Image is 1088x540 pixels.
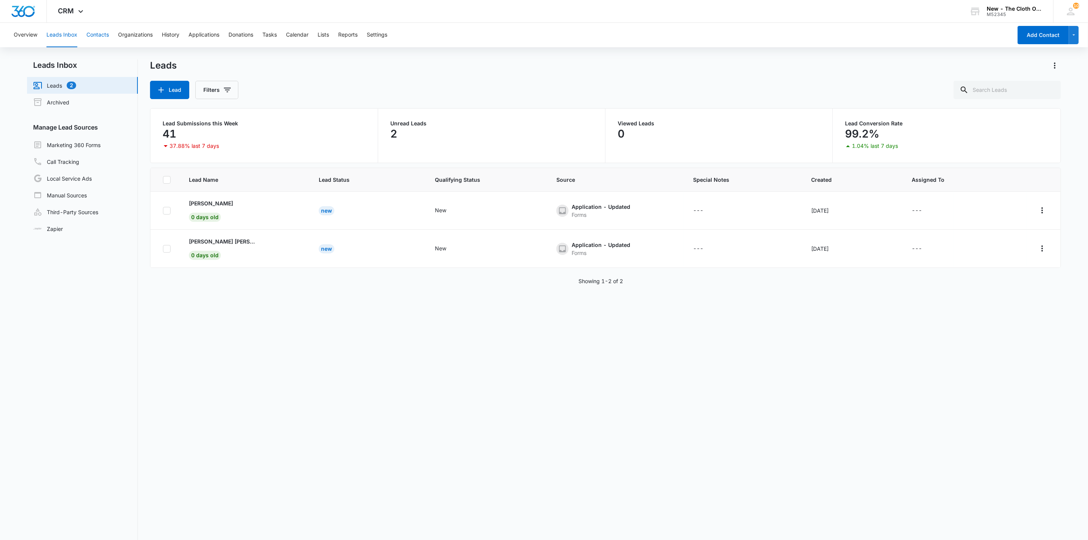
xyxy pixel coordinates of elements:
span: CRM [58,7,74,15]
a: Third-Party Sources [33,207,98,216]
button: Settings [367,23,387,47]
div: - - Select to Edit Field [556,203,644,219]
a: Call Tracking [33,157,79,166]
span: Created [811,176,894,184]
p: Lead Submissions this Week [163,121,365,126]
button: Add Contact [1018,26,1069,44]
button: Applications [189,23,219,47]
h3: Manage Lead Sources [27,123,138,132]
a: [PERSON_NAME] [PERSON_NAME]0 days old [189,237,300,258]
span: Qualifying Status [435,176,538,184]
button: Actions [1036,242,1048,255]
p: 1.04% last 7 days [852,143,898,149]
p: 2 [390,128,397,140]
span: Assigned To [912,176,945,184]
div: account name [987,6,1042,12]
button: Lists [318,23,329,47]
div: --- [912,206,922,215]
a: Zapier [33,225,63,233]
div: account id [987,12,1042,17]
div: - - Select to Edit Field [435,206,460,215]
div: notifications count [1073,3,1079,9]
p: Lead Conversion Rate [845,121,1048,126]
div: --- [693,244,703,253]
button: Organizations [118,23,153,47]
div: [DATE] [811,245,894,253]
h2: Leads Inbox [27,59,138,71]
button: Lead [150,81,189,99]
div: - - Select to Edit Field [693,244,717,253]
a: [PERSON_NAME]0 days old [189,199,300,220]
p: Showing 1-2 of 2 [578,277,623,285]
p: 41 [163,128,176,140]
span: 10 [1073,3,1079,9]
a: Marketing 360 Forms [33,140,101,149]
span: Source [556,176,675,184]
p: 99.2% [845,128,879,140]
div: Forms [572,211,630,219]
div: New [435,244,446,252]
button: Leads Inbox [46,23,77,47]
span: 0 days old [189,213,221,222]
button: Filters [195,81,238,99]
div: Forms [572,249,630,257]
button: Actions [1036,204,1048,216]
span: Special Notes [693,176,793,184]
a: Archived [33,98,69,107]
h1: Leads [150,60,177,71]
div: Application - Updated [572,203,630,211]
p: [PERSON_NAME] [PERSON_NAME] [189,237,257,245]
button: Reports [338,23,358,47]
div: --- [912,244,922,253]
span: Lead Name [189,176,300,184]
a: New [319,207,334,214]
p: Unread Leads [390,121,593,126]
div: - - Select to Edit Field [912,206,936,215]
button: History [162,23,179,47]
p: Viewed Leads [618,121,820,126]
div: New [319,244,334,253]
p: [PERSON_NAME] [189,199,233,207]
div: --- [693,206,703,215]
div: - - Select to Edit Field [556,241,644,257]
button: Calendar [286,23,308,47]
button: Actions [1049,59,1061,72]
div: Application - Updated [572,241,630,249]
span: 0 days old [189,251,221,260]
a: Leads2 [33,81,76,90]
a: Manual Sources [33,191,87,200]
div: New [319,206,334,215]
button: Donations [228,23,253,47]
a: New [319,245,334,252]
button: Tasks [262,23,277,47]
p: 37.88% last 7 days [169,143,219,149]
p: 0 [618,128,625,140]
div: New [435,206,446,214]
a: Local Service Ads [33,174,92,183]
span: Lead Status [319,176,417,184]
div: - - Select to Edit Field [435,244,460,253]
button: Overview [14,23,37,47]
div: - - Select to Edit Field [693,206,717,215]
input: Search Leads [954,81,1061,99]
div: [DATE] [811,207,894,215]
button: Contacts [86,23,109,47]
div: - - Select to Edit Field [912,244,936,253]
